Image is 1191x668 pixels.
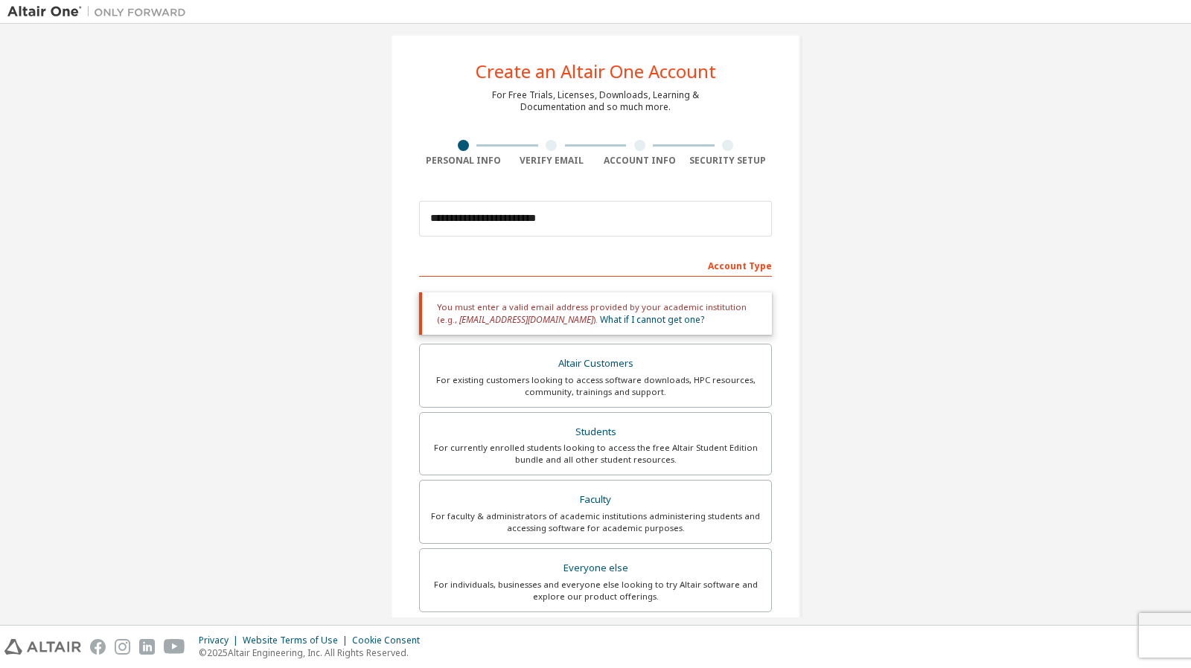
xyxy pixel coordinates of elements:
[429,374,762,398] div: For existing customers looking to access software downloads, HPC resources, community, trainings ...
[508,155,596,167] div: Verify Email
[352,635,429,646] div: Cookie Consent
[139,639,155,655] img: linkedin.svg
[429,353,762,374] div: Altair Customers
[4,639,81,655] img: altair_logo.svg
[243,635,352,646] div: Website Terms of Use
[429,422,762,443] div: Students
[459,313,593,326] span: [EMAIL_ADDRESS][DOMAIN_NAME]
[595,155,684,167] div: Account Info
[419,292,772,335] div: You must enter a valid email address provided by your academic institution (e.g., ).
[164,639,185,655] img: youtube.svg
[492,89,699,113] div: For Free Trials, Licenses, Downloads, Learning & Documentation and so much more.
[429,510,762,534] div: For faculty & administrators of academic institutions administering students and accessing softwa...
[115,639,130,655] img: instagram.svg
[600,313,704,326] a: What if I cannot get one?
[684,155,773,167] div: Security Setup
[429,442,762,466] div: For currently enrolled students looking to access the free Altair Student Edition bundle and all ...
[90,639,106,655] img: facebook.svg
[419,253,772,277] div: Account Type
[429,489,762,510] div: Faculty
[476,62,716,80] div: Create an Altair One Account
[199,646,429,659] p: © 2025 Altair Engineering, Inc. All Rights Reserved.
[199,635,243,646] div: Privacy
[7,4,194,19] img: Altair One
[429,579,762,603] div: For individuals, businesses and everyone else looking to try Altair software and explore our prod...
[419,155,508,167] div: Personal Info
[429,558,762,579] div: Everyone else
